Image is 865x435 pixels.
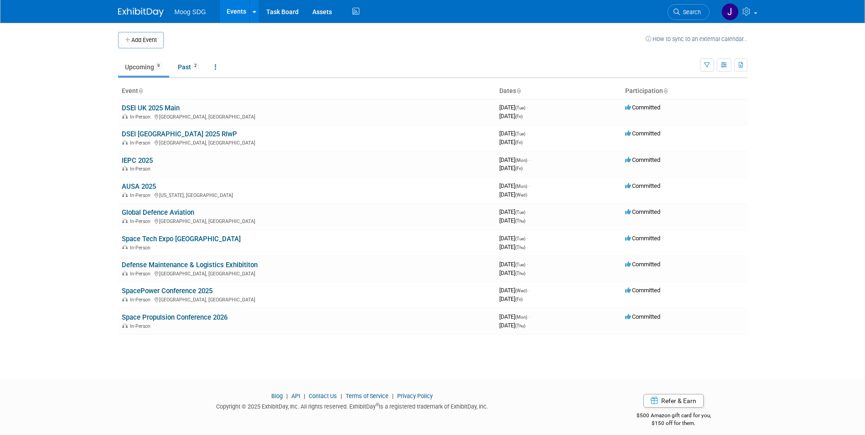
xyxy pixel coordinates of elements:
[625,261,660,268] span: Committed
[122,140,128,145] img: In-Person Event
[122,113,492,120] div: [GEOGRAPHIC_DATA], [GEOGRAPHIC_DATA]
[122,245,128,249] img: In-Person Event
[721,3,739,21] img: Jaclyn Roberts
[376,402,379,407] sup: ®
[515,140,523,145] span: (Fri)
[499,113,523,119] span: [DATE]
[499,156,530,163] span: [DATE]
[122,156,153,165] a: IEPC 2025
[499,217,525,224] span: [DATE]
[309,393,337,399] a: Contact Us
[155,62,162,69] span: 9
[118,83,496,99] th: Event
[130,271,153,277] span: In-Person
[499,139,523,145] span: [DATE]
[625,156,660,163] span: Committed
[515,192,527,197] span: (Wed)
[600,406,747,427] div: $500 Amazon gift card for you,
[122,208,194,217] a: Global Defence Aviation
[515,158,527,163] span: (Mon)
[528,287,530,294] span: -
[515,315,527,320] span: (Mon)
[515,166,523,171] span: (Fri)
[499,287,530,294] span: [DATE]
[122,182,156,191] a: AUSA 2025
[122,287,212,295] a: SpacePower Conference 2025
[625,235,660,242] span: Committed
[390,393,396,399] span: |
[175,8,206,16] span: Moog SDG
[499,243,525,250] span: [DATE]
[122,191,492,198] div: [US_STATE], [GEOGRAPHIC_DATA]
[600,419,747,427] div: $150 off for them.
[130,245,153,251] span: In-Person
[397,393,433,399] a: Privacy Policy
[680,9,701,16] span: Search
[625,130,660,137] span: Committed
[118,32,164,48] button: Add Event
[122,217,492,224] div: [GEOGRAPHIC_DATA], [GEOGRAPHIC_DATA]
[515,271,525,276] span: (Thu)
[130,140,153,146] span: In-Person
[499,322,525,329] span: [DATE]
[527,235,528,242] span: -
[527,130,528,137] span: -
[130,323,153,329] span: In-Person
[122,130,237,138] a: DSEI [GEOGRAPHIC_DATA] 2025 RIwP
[130,192,153,198] span: In-Person
[625,104,660,111] span: Committed
[496,83,622,99] th: Dates
[499,269,525,276] span: [DATE]
[515,288,527,293] span: (Wed)
[515,210,525,215] span: (Tue)
[118,400,587,411] div: Copyright © 2025 ExhibitDay, Inc. All rights reserved. ExhibitDay is a registered trademark of Ex...
[122,235,241,243] a: Space Tech Expo [GEOGRAPHIC_DATA]
[515,218,525,223] span: (Thu)
[122,218,128,223] img: In-Person Event
[528,156,530,163] span: -
[122,261,258,269] a: Defense Maintenance & Logistics Exhibititon
[516,87,521,94] a: Sort by Start Date
[118,58,169,76] a: Upcoming9
[301,393,307,399] span: |
[499,261,528,268] span: [DATE]
[515,105,525,110] span: (Tue)
[499,208,528,215] span: [DATE]
[122,104,180,112] a: DSEI UK 2025 Main
[499,313,530,320] span: [DATE]
[668,4,710,20] a: Search
[338,393,344,399] span: |
[643,394,704,408] a: Refer & Earn
[130,166,153,172] span: In-Person
[499,235,528,242] span: [DATE]
[625,313,660,320] span: Committed
[528,182,530,189] span: -
[122,313,228,321] a: Space Propulsion Conference 2026
[118,8,164,17] img: ExhibitDay
[499,130,528,137] span: [DATE]
[528,313,530,320] span: -
[646,36,747,42] a: How to sync to an external calendar...
[622,83,747,99] th: Participation
[499,104,528,111] span: [DATE]
[515,245,525,250] span: (Thu)
[122,295,492,303] div: [GEOGRAPHIC_DATA], [GEOGRAPHIC_DATA]
[625,208,660,215] span: Committed
[499,182,530,189] span: [DATE]
[515,184,527,189] span: (Mon)
[122,192,128,197] img: In-Person Event
[625,182,660,189] span: Committed
[515,131,525,136] span: (Tue)
[122,166,128,171] img: In-Person Event
[527,261,528,268] span: -
[291,393,300,399] a: API
[527,104,528,111] span: -
[122,114,128,119] img: In-Person Event
[346,393,388,399] a: Terms of Service
[130,114,153,120] span: In-Person
[515,323,525,328] span: (Thu)
[122,269,492,277] div: [GEOGRAPHIC_DATA], [GEOGRAPHIC_DATA]
[122,139,492,146] div: [GEOGRAPHIC_DATA], [GEOGRAPHIC_DATA]
[122,271,128,275] img: In-Person Event
[527,208,528,215] span: -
